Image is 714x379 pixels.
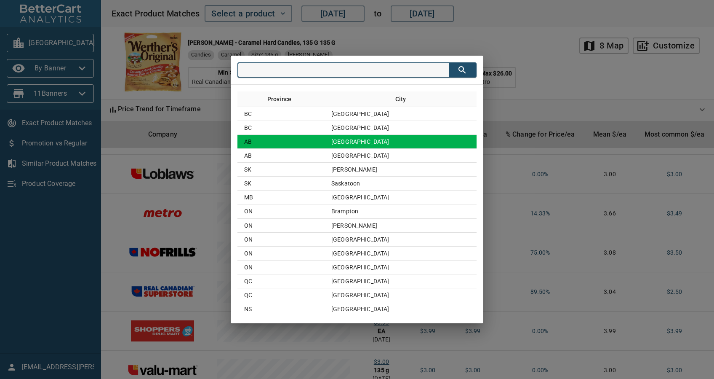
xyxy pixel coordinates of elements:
td: MB [237,191,325,204]
td: QC [237,274,325,288]
td: [PERSON_NAME] [325,219,477,233]
td: ON [237,204,325,218]
td: [GEOGRAPHIC_DATA] [325,107,477,121]
td: ON [237,219,325,233]
td: [GEOGRAPHIC_DATA] [325,191,477,204]
td: SK [237,177,325,191]
td: ON [237,233,325,247]
td: [GEOGRAPHIC_DATA] [325,135,477,149]
td: [GEOGRAPHIC_DATA] [325,121,477,135]
button: close [460,59,480,79]
td: [GEOGRAPHIC_DATA] [325,233,477,247]
td: ON [237,261,325,274]
input: search [242,63,449,77]
th: Province [237,91,325,107]
td: Saskatoon [325,177,477,191]
td: AB [237,149,325,163]
td: [GEOGRAPHIC_DATA] [325,261,477,274]
button: search [450,63,474,77]
td: NS [237,302,325,316]
td: [PERSON_NAME] [325,163,477,177]
td: Brampton [325,204,477,218]
td: BC [237,121,325,135]
td: [GEOGRAPHIC_DATA] [325,302,477,316]
td: QC [237,288,325,302]
th: City [325,91,477,107]
td: ON [237,247,325,261]
td: [GEOGRAPHIC_DATA] [325,274,477,288]
td: [GEOGRAPHIC_DATA] [325,288,477,302]
td: [GEOGRAPHIC_DATA] [325,247,477,261]
td: AB [237,135,325,149]
td: [GEOGRAPHIC_DATA] [325,149,477,163]
td: SK [237,163,325,177]
td: BC [237,107,325,121]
